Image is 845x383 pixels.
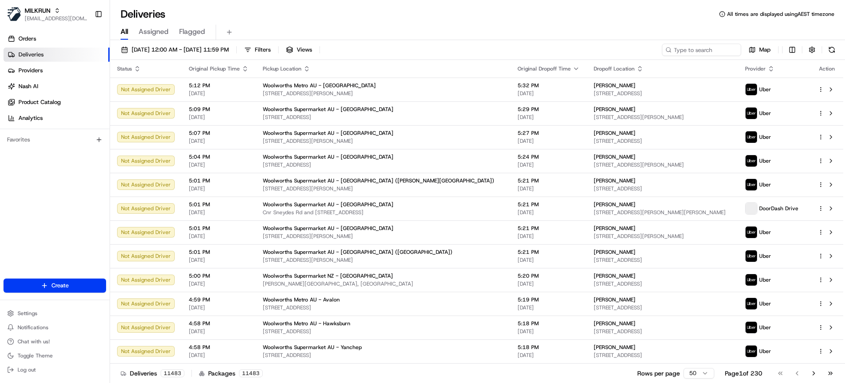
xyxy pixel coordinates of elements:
a: Deliveries [4,48,110,62]
span: [STREET_ADDRESS][PERSON_NAME][PERSON_NAME] [594,209,731,216]
span: [PERSON_NAME] [594,320,636,327]
span: Deliveries [18,51,44,59]
span: Uber [759,276,771,283]
span: [DATE] [518,280,580,287]
span: [PERSON_NAME] [594,153,636,160]
span: [PERSON_NAME] [594,272,636,279]
span: 5:27 PM [518,130,580,137]
span: [PERSON_NAME] [594,130,636,137]
p: Rows per page [637,369,680,378]
span: 5:01 PM [189,225,249,232]
span: [STREET_ADDRESS] [594,257,731,264]
img: MILKRUN [7,7,21,21]
span: Providers [18,67,43,74]
span: Provider [745,65,766,72]
span: [PERSON_NAME] [594,106,636,113]
span: [DATE] [518,304,580,311]
button: Notifications [4,321,106,334]
span: 5:01 PM [189,201,249,208]
button: MILKRUNMILKRUN[EMAIL_ADDRESS][DOMAIN_NAME] [4,4,91,25]
button: Chat with us! [4,335,106,348]
span: [STREET_ADDRESS][PERSON_NAME] [594,114,731,121]
span: [PERSON_NAME] [594,201,636,208]
span: [STREET_ADDRESS] [594,352,731,359]
span: 4:58 PM [189,320,249,327]
a: Providers [4,63,110,78]
span: Status [117,65,132,72]
span: 5:12 PM [189,82,249,89]
span: 5:24 PM [518,153,580,160]
input: Type to search [662,44,741,56]
span: All [121,26,128,37]
div: 11483 [239,369,263,377]
img: uber-new-logo.jpeg [746,227,757,238]
img: uber-new-logo.jpeg [746,298,757,309]
span: [STREET_ADDRESS][PERSON_NAME] [594,233,731,240]
span: Uber [759,229,771,236]
span: [DATE] [189,257,249,264]
a: Orders [4,32,110,46]
button: [DATE] 12:00 AM - [DATE] 11:59 PM [117,44,233,56]
button: [EMAIL_ADDRESS][DOMAIN_NAME] [25,15,88,22]
span: Woolworths Supermarket AU - [GEOGRAPHIC_DATA] ([GEOGRAPHIC_DATA]) [263,249,452,256]
span: [DATE] [189,114,249,121]
button: MILKRUN [25,6,51,15]
span: Uber [759,348,771,355]
span: Flagged [179,26,205,37]
div: Action [818,65,836,72]
span: [DATE] [518,257,580,264]
span: [DATE] [518,114,580,121]
span: Uber [759,300,771,307]
span: 5:09 PM [189,106,249,113]
span: [DATE] [189,280,249,287]
span: 5:21 PM [518,201,580,208]
span: Woolworths Metro AU - Avalon [263,296,340,303]
span: Dropoff Location [594,65,635,72]
span: 5:21 PM [518,177,580,184]
span: [DATE] [518,233,580,240]
a: Nash AI [4,79,110,93]
div: 11483 [161,369,184,377]
span: 4:59 PM [189,296,249,303]
span: [STREET_ADDRESS] [594,185,731,192]
button: Views [282,44,316,56]
span: Woolworths Supermarket AU - [GEOGRAPHIC_DATA] [263,201,393,208]
span: DoorDash Drive [759,205,798,212]
span: [PERSON_NAME] [594,344,636,351]
span: [STREET_ADDRESS] [263,161,503,168]
img: uber-new-logo.jpeg [746,250,757,262]
span: [DATE] [189,90,249,97]
img: uber-new-logo.jpeg [746,346,757,357]
span: [PERSON_NAME] [594,249,636,256]
span: [PERSON_NAME] [594,296,636,303]
span: [STREET_ADDRESS][PERSON_NAME] [263,257,503,264]
span: All times are displayed using AEST timezone [727,11,834,18]
span: Settings [18,310,37,317]
div: Packages [199,369,263,378]
span: [DATE] [518,209,580,216]
span: 4:58 PM [189,344,249,351]
span: Notifications [18,324,48,331]
button: Refresh [826,44,838,56]
span: [DATE] [189,185,249,192]
img: uber-new-logo.jpeg [746,131,757,143]
span: Orders [18,35,36,43]
span: [DATE] [189,328,249,335]
span: Chat with us! [18,338,50,345]
span: [STREET_ADDRESS] [594,138,731,145]
span: [STREET_ADDRESS] [594,90,731,97]
span: Original Dropoff Time [518,65,571,72]
span: [STREET_ADDRESS] [263,352,503,359]
span: [STREET_ADDRESS] [263,328,503,335]
img: uber-new-logo.jpeg [746,322,757,333]
span: Cnr Sneydes Rd and [STREET_ADDRESS] [263,209,503,216]
span: Woolworths Supermarket AU - [GEOGRAPHIC_DATA] [263,130,393,137]
span: Product Catalog [18,98,61,106]
span: [PERSON_NAME] [594,177,636,184]
span: Woolworths Supermarket AU - [GEOGRAPHIC_DATA] [263,225,393,232]
span: 5:18 PM [518,344,580,351]
span: Uber [759,134,771,141]
span: Uber [759,157,771,164]
span: Woolworths Supermarket AU - [GEOGRAPHIC_DATA] [263,106,393,113]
